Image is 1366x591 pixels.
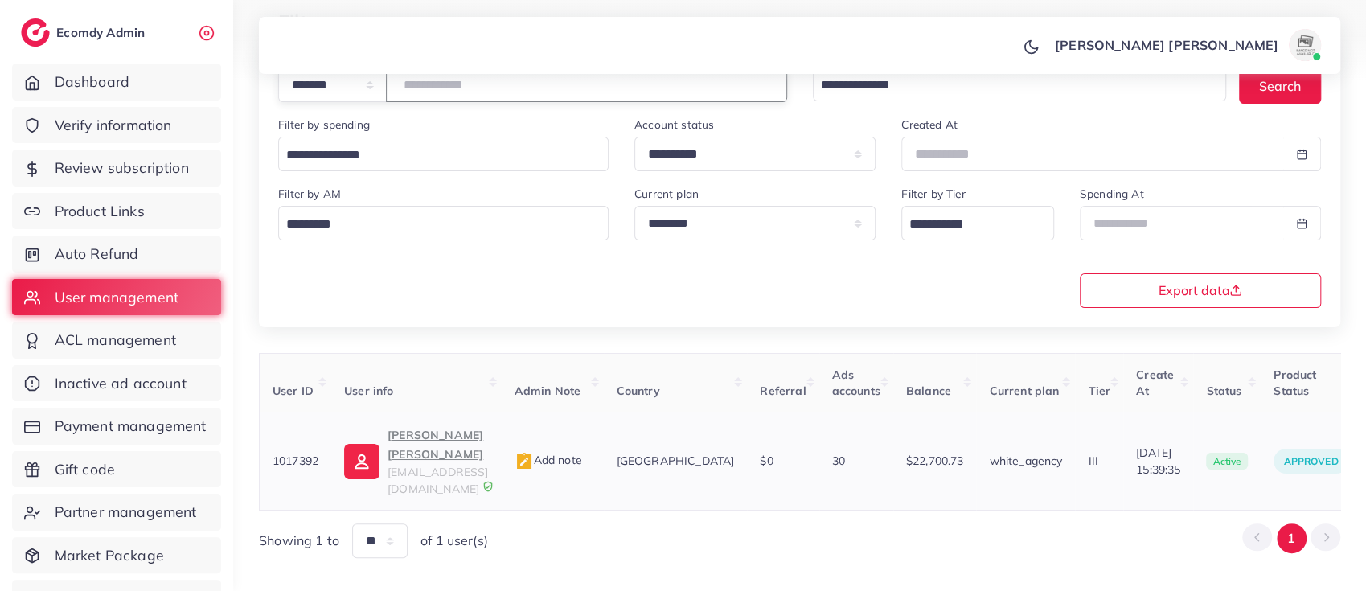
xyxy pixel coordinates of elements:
[989,384,1059,398] span: Current plan
[617,454,735,468] span: [GEOGRAPHIC_DATA]
[55,201,145,222] span: Product Links
[1080,186,1144,202] label: Spending At
[12,150,221,187] a: Review subscription
[634,117,714,133] label: Account status
[515,453,582,467] span: Add note
[1206,384,1241,398] span: Status
[482,481,494,492] img: 9CAL8B2pu8EFxCJHYAAAAldEVYdGRhdGU6Y3JlYXRlADIwMjItMTItMDlUMDQ6NTg6MzkrMDA6MDBXSlgLAAAAJXRFWHRkYXR...
[1136,445,1180,478] span: [DATE] 15:39:35
[55,373,187,394] span: Inactive ad account
[55,244,139,265] span: Auto Refund
[55,72,129,92] span: Dashboard
[1274,367,1316,398] span: Product Status
[21,18,50,47] img: logo
[1242,523,1340,553] ul: Pagination
[1088,454,1097,468] span: III
[273,384,314,398] span: User ID
[906,384,951,398] span: Balance
[901,117,958,133] label: Created At
[12,236,221,273] a: Auto Refund
[989,454,1062,468] span: white_agency
[278,137,609,171] div: Search for option
[1046,29,1327,61] a: [PERSON_NAME] [PERSON_NAME]avatar
[760,384,806,398] span: Referral
[344,425,488,497] a: [PERSON_NAME] [PERSON_NAME][EMAIL_ADDRESS][DOMAIN_NAME]
[273,454,318,468] span: 1017392
[12,193,221,230] a: Product Links
[55,115,172,136] span: Verify information
[281,212,588,237] input: Search for option
[617,384,660,398] span: Country
[281,143,588,168] input: Search for option
[55,502,197,523] span: Partner management
[12,365,221,402] a: Inactive ad account
[12,451,221,488] a: Gift code
[1206,453,1248,470] span: active
[832,367,880,398] span: Ads accounts
[55,459,115,480] span: Gift code
[1088,384,1110,398] span: Tier
[634,186,699,202] label: Current plan
[12,494,221,531] a: Partner management
[12,107,221,144] a: Verify information
[55,158,189,179] span: Review subscription
[904,212,1033,237] input: Search for option
[388,465,488,495] span: [EMAIL_ADDRESS][DOMAIN_NAME]
[901,206,1054,240] div: Search for option
[1055,35,1278,55] p: [PERSON_NAME] [PERSON_NAME]
[1277,523,1307,553] button: Go to page 1
[278,206,609,240] div: Search for option
[278,117,370,133] label: Filter by spending
[1080,273,1321,308] button: Export data
[21,18,149,47] a: logoEcomdy Admin
[1239,68,1321,103] button: Search
[1158,284,1242,297] span: Export data
[1136,367,1174,398] span: Create At
[760,454,773,468] span: $0
[55,416,207,437] span: Payment management
[515,452,534,471] img: admin_note.cdd0b510.svg
[56,25,149,40] h2: Ecomdy Admin
[12,322,221,359] a: ACL management
[515,384,581,398] span: Admin Note
[901,186,965,202] label: Filter by Tier
[832,454,845,468] span: 30
[388,425,488,464] p: [PERSON_NAME] [PERSON_NAME]
[55,287,178,308] span: User management
[12,408,221,445] a: Payment management
[815,73,1206,98] input: Search for option
[1283,455,1338,467] span: approved
[12,279,221,316] a: User management
[12,537,221,574] a: Market Package
[55,330,176,351] span: ACL management
[344,384,393,398] span: User info
[278,186,341,202] label: Filter by AM
[420,531,488,550] span: of 1 user(s)
[813,68,1227,101] div: Search for option
[906,454,964,468] span: $22,700.73
[344,444,379,479] img: ic-user-info.36bf1079.svg
[259,531,339,550] span: Showing 1 to
[12,64,221,101] a: Dashboard
[1289,29,1321,61] img: avatar
[55,545,164,566] span: Market Package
